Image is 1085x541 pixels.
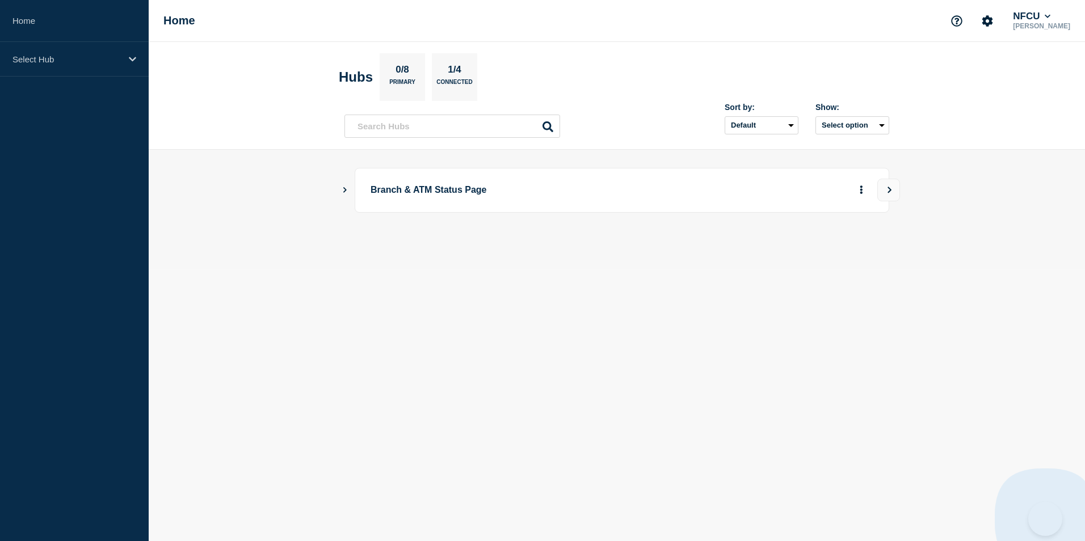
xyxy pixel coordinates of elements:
[725,103,798,112] div: Sort by:
[344,115,560,138] input: Search Hubs
[163,14,195,27] h1: Home
[877,179,900,201] button: View
[945,9,969,33] button: Support
[12,54,121,64] p: Select Hub
[1011,11,1053,22] button: NFCU
[815,116,889,134] button: Select option
[339,69,373,85] h2: Hubs
[1011,22,1073,30] p: [PERSON_NAME]
[725,116,798,134] select: Sort by
[342,186,348,195] button: Show Connected Hubs
[444,64,466,79] p: 1/4
[815,103,889,112] div: Show:
[371,180,684,201] p: Branch & ATM Status Page
[436,79,472,91] p: Connected
[975,9,999,33] button: Account settings
[389,79,415,91] p: Primary
[1028,502,1062,536] iframe: Help Scout Beacon - Open
[854,180,869,201] button: More actions
[392,64,414,79] p: 0/8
